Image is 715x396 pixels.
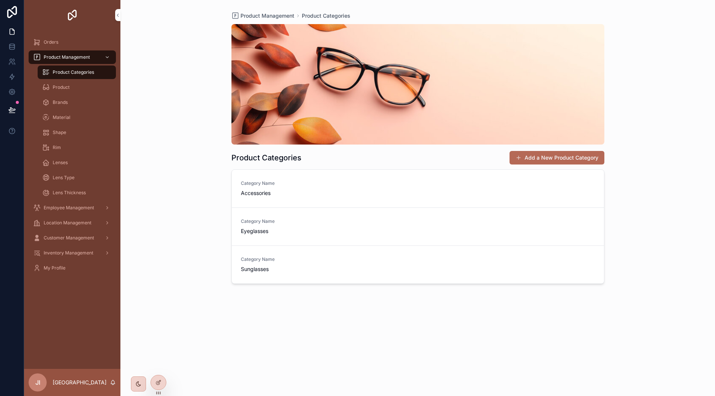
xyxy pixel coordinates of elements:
span: Location Management [44,220,91,226]
img: App logo [66,9,78,21]
a: Orders [29,35,116,49]
a: Product Management [29,50,116,64]
a: Brands [38,96,116,109]
span: Inventory Management [44,250,93,256]
a: Category NameAccessories [232,170,604,208]
span: My Profile [44,265,65,271]
span: Shape [53,129,66,136]
span: Employee Management [44,205,94,211]
a: Inventory Management [29,246,116,260]
span: Product Management [240,12,294,20]
a: Product Management [231,12,294,20]
span: Accessories [241,189,353,197]
span: Rim [53,145,61,151]
a: Product Categories [38,65,116,79]
a: My Profile [29,261,116,275]
span: Category Name [241,180,353,186]
span: Lens Type [53,175,75,181]
span: Product [53,84,70,90]
div: scrollable content [24,30,120,285]
button: Add a New Product Category [510,151,604,164]
a: Product Categories [302,12,350,20]
p: [GEOGRAPHIC_DATA] [53,379,106,386]
a: Lens Type [38,171,116,184]
span: JI [35,378,40,387]
a: Category NameSunglasses [232,246,604,283]
a: Customer Management [29,231,116,245]
span: Eyeglasses [241,227,353,235]
a: Rim [38,141,116,154]
span: Customer Management [44,235,94,241]
a: Material [38,111,116,124]
span: Category Name [241,218,353,224]
span: Product Categories [53,69,94,75]
span: Brands [53,99,68,105]
span: Category Name [241,256,353,262]
a: Shape [38,126,116,139]
a: Location Management [29,216,116,230]
a: Category NameEyeglasses [232,208,604,246]
a: Lens Thickness [38,186,116,200]
a: Product [38,81,116,94]
h1: Product Categories [231,152,301,163]
span: Product Management [44,54,90,60]
a: Lenses [38,156,116,169]
a: Employee Management [29,201,116,215]
span: Lenses [53,160,68,166]
span: Sunglasses [241,265,353,273]
span: Material [53,114,70,120]
span: Orders [44,39,58,45]
span: Lens Thickness [53,190,86,196]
